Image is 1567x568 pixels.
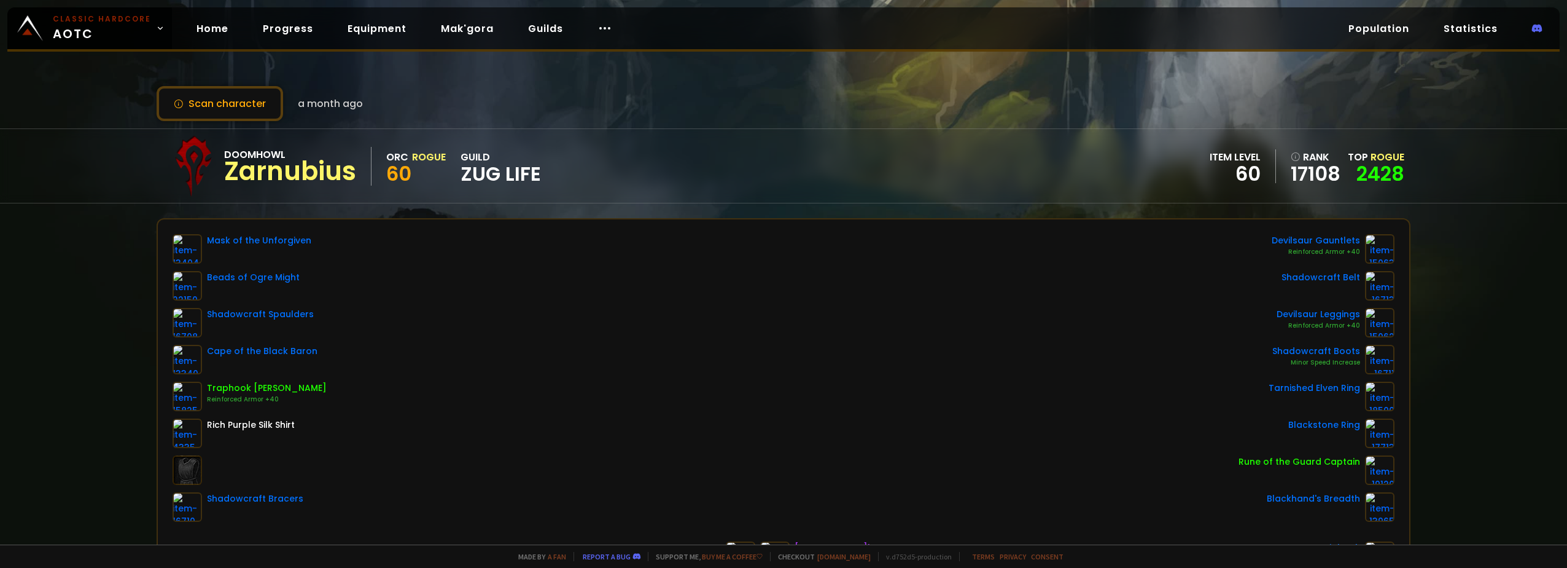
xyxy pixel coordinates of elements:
div: item level [1210,149,1261,165]
img: item-13965 [1365,492,1394,522]
img: item-16711 [1365,345,1394,374]
span: Support me, [648,552,763,561]
span: Zug Life [461,165,541,183]
div: Devilsaur Leggings [1277,308,1360,321]
div: Bonescraper [663,542,721,554]
a: a fan [548,552,566,561]
span: a month ago [298,96,363,111]
a: Privacy [1000,552,1026,561]
div: Rune of the Guard Captain [1238,456,1360,468]
div: 60 [1210,165,1261,183]
a: Mak'gora [431,16,504,41]
img: item-4335 [173,419,202,448]
a: 2428 [1356,160,1404,187]
img: item-18500 [1365,382,1394,411]
img: item-16708 [173,308,202,337]
img: item-16713 [1365,271,1394,301]
a: Terms [972,552,995,561]
span: Checkout [770,552,871,561]
img: item-15063 [1365,234,1394,264]
div: Rich Purple Silk Shirt [207,419,295,432]
div: Reinforced Armor +40 [207,395,327,404]
a: Statistics [1434,16,1507,41]
a: Progress [253,16,323,41]
a: Population [1339,16,1419,41]
div: Top [1348,149,1404,165]
a: Report a bug [583,552,631,561]
div: Reinforced Armor +40 [1272,247,1360,257]
a: [DOMAIN_NAME] [817,552,871,561]
a: Equipment [338,16,416,41]
img: item-13404 [173,234,202,264]
img: item-22150 [173,271,202,301]
img: item-13340 [173,345,202,374]
div: Rogue [412,149,446,165]
a: Consent [1031,552,1063,561]
div: guild [461,149,541,183]
div: Shadowcraft Bracers [207,492,303,505]
a: 17108 [1291,165,1340,183]
div: Reinforced Armor +40 [1277,321,1360,331]
div: Beads of Ogre Might [207,271,300,284]
div: Doomhowl [224,147,356,162]
div: Devilsaur Gauntlets [1272,234,1360,247]
div: Blackhand's Breadth [1267,492,1360,505]
div: Shadowcraft Boots [1272,345,1360,358]
a: Classic HardcoreAOTC [7,7,172,49]
small: Classic Hardcore [53,14,151,25]
div: rank [1291,149,1340,165]
img: item-15825 [173,382,202,411]
div: [PERSON_NAME]'s Grasp [795,542,905,554]
div: Minor Speed Increase [1272,358,1360,368]
span: Rogue [1371,150,1404,164]
span: AOTC [53,14,151,43]
div: Blackstone Ring [1288,419,1360,432]
div: Cape of the Black Baron [207,345,317,358]
a: Buy me a coffee [702,552,763,561]
div: Tarnished Elven Ring [1269,382,1360,395]
div: Mask of the Unforgiven [207,234,311,247]
img: item-17713 [1365,419,1394,448]
img: item-16710 [173,492,202,522]
a: Home [187,16,238,41]
span: v. d752d5 - production [878,552,952,561]
a: Guilds [518,16,573,41]
button: Scan character [157,86,283,121]
img: item-15062 [1365,308,1394,337]
span: Made by [511,552,566,561]
span: 60 [386,160,411,187]
div: Traphook [PERSON_NAME] [207,382,327,395]
div: Riphook [1324,542,1360,554]
div: Shadowcraft Belt [1281,271,1360,284]
img: item-19120 [1365,456,1394,485]
div: Orc [386,149,408,165]
div: Zarnubius [224,162,356,181]
div: Shadowcraft Spaulders [207,308,314,321]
